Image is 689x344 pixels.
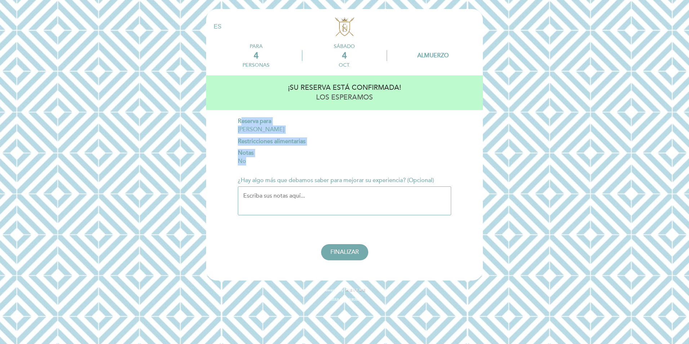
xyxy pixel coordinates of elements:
div: sábado [302,43,386,49]
div: Almuerzo [417,52,449,59]
div: oct. [302,62,386,68]
div: LOS ESPERAMOS [213,93,476,102]
div: 4 [302,50,386,61]
span: powered by [323,288,343,293]
div: Restricciones alimentarias [238,137,451,146]
div: ¡SU RESERVA ESTÁ CONFIRMADA! [213,83,476,93]
a: Política de privacidad [327,296,362,301]
button: FINALIZAR [321,244,368,260]
div: Notas [238,149,451,157]
div: [PERSON_NAME] [238,125,451,134]
a: powered by [323,288,366,293]
div: Reserva para [238,117,451,125]
label: ¿Hay algo más que debamos saber para mejorar su experiencia? (Opcional) [238,176,434,185]
img: MEITRE [345,288,366,292]
div: personas [243,62,270,68]
div: PARA [243,43,270,49]
span: FINALIZAR [330,248,359,256]
div: No [238,157,451,166]
div: 4 [243,50,270,61]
